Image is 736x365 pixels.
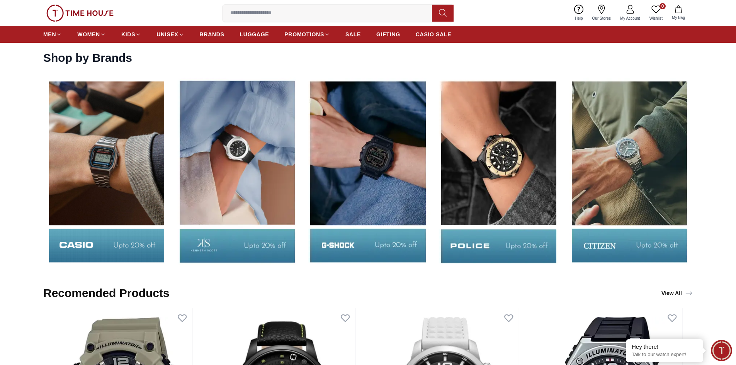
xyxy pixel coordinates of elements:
[566,73,693,271] img: Shop by Brands - Ecstacy - UAE
[43,27,62,41] a: MEN
[632,343,697,351] div: Hey there!
[156,27,184,41] a: UNISEX
[572,15,586,21] span: Help
[121,27,141,41] a: KIDS
[121,31,135,38] span: KIDS
[46,5,114,22] img: ...
[660,3,666,9] span: 0
[632,351,697,358] p: Talk to our watch expert!
[43,286,170,300] h2: Recomended Products
[284,27,330,41] a: PROMOTIONS
[570,3,588,23] a: Help
[240,27,269,41] a: LUGGAGE
[669,15,688,20] span: My Bag
[376,27,400,41] a: GIFTING
[284,31,324,38] span: PROMOTIONS
[660,288,694,299] a: View All
[156,31,178,38] span: UNISEX
[589,15,614,21] span: Our Stores
[345,27,361,41] a: SALE
[416,31,452,38] span: CASIO SALE
[174,73,301,271] img: Shop By Brands - Casio- UAE
[416,27,452,41] a: CASIO SALE
[77,27,106,41] a: WOMEN
[376,31,400,38] span: GIFTING
[645,3,667,23] a: 0Wishlist
[588,3,615,23] a: Our Stores
[304,73,431,271] img: Shop By Brands -Tornado - UAE
[200,27,224,41] a: BRANDS
[667,4,690,22] button: My Bag
[200,31,224,38] span: BRANDS
[646,15,666,21] span: Wishlist
[43,31,56,38] span: MEN
[43,73,170,271] img: Shop by Brands - Quantum- UAE
[43,51,132,65] h2: Shop by Brands
[435,73,562,271] img: Shop By Brands - Carlton- UAE
[617,15,643,21] span: My Account
[77,31,100,38] span: WOMEN
[240,31,269,38] span: LUGGAGE
[711,340,732,361] div: Chat Widget
[345,31,361,38] span: SALE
